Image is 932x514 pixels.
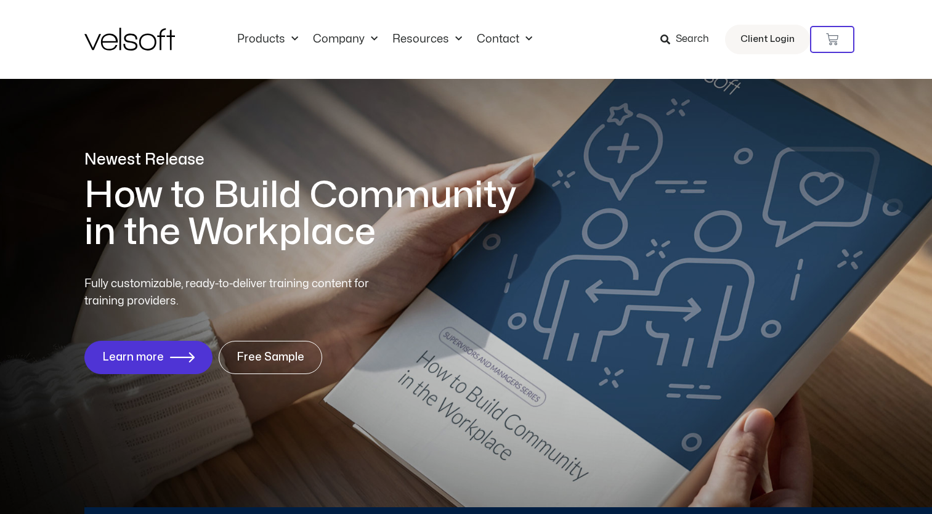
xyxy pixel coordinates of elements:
span: Free Sample [237,351,304,364]
img: Velsoft Training Materials [84,28,175,51]
a: ContactMenu Toggle [469,33,540,46]
a: ProductsMenu Toggle [230,33,306,46]
span: Client Login [740,31,795,47]
a: CompanyMenu Toggle [306,33,385,46]
h1: How to Build Community in the Workplace [84,177,534,251]
span: Search [676,31,709,47]
p: Newest Release [84,149,534,171]
a: Learn more [84,341,213,374]
span: Learn more [102,351,164,364]
a: Client Login [725,25,810,54]
nav: Menu [230,33,540,46]
a: Free Sample [219,341,322,374]
a: ResourcesMenu Toggle [385,33,469,46]
p: Fully customizable, ready-to-deliver training content for training providers. [84,275,391,310]
a: Search [660,29,718,50]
